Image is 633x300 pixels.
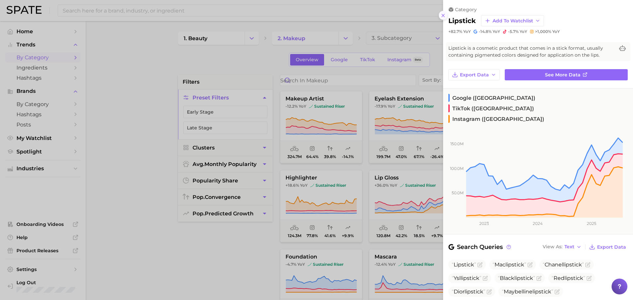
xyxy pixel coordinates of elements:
button: Flag as miscategorized or irrelevant [555,289,560,294]
button: View AsText [541,243,583,251]
span: -5.7% [508,29,519,34]
button: Flag as miscategorized or irrelevant [483,276,488,281]
tspan: 2025 [587,221,596,226]
span: Google ([GEOGRAPHIC_DATA]) [448,94,535,102]
span: See more data [545,72,581,78]
button: Flag as miscategorized or irrelevant [487,289,492,294]
button: Flag as miscategorized or irrelevant [477,262,483,267]
span: Lipstick is a cosmetic product that comes in a stick format, usually containing pigmented colors ... [448,45,615,59]
span: Chanel [543,261,584,268]
span: Text [564,245,574,249]
tspan: 2023 [479,221,489,226]
span: Search Queries [448,242,512,252]
span: YoY [520,29,527,34]
h2: lipstick [448,17,476,25]
span: lipstick [461,275,479,281]
button: Add to Watchlist [481,15,544,26]
span: Add to Watchlist [493,18,533,24]
span: category [455,7,477,13]
span: lipstick [532,288,551,295]
span: +82.7% [448,29,462,34]
span: Black [498,275,535,281]
button: Flag as miscategorized or irrelevant [536,276,542,281]
span: View As [543,245,562,249]
span: lipstick [514,275,533,281]
span: Mac [493,261,526,268]
button: Export Data [588,242,628,252]
span: YoY [463,29,471,34]
span: -14.8% [479,29,492,34]
span: >1,000% [535,29,551,34]
span: lipstick [563,261,582,268]
span: Red [552,275,585,281]
button: Flag as miscategorized or irrelevant [587,276,592,281]
a: See more data [505,69,628,80]
span: lipstick [465,288,483,295]
tspan: 2024 [533,221,543,226]
span: lipstick [505,261,524,268]
span: Lipstick [454,261,474,268]
button: Export Data [448,69,500,80]
span: Export Data [460,72,489,78]
span: Instagram ([GEOGRAPHIC_DATA]) [448,115,544,123]
span: Export Data [597,244,626,250]
span: YoY [552,29,560,34]
button: Flag as miscategorized or irrelevant [585,262,590,267]
span: YoY [493,29,500,34]
button: Flag as miscategorized or irrelevant [527,262,533,267]
span: TikTok ([GEOGRAPHIC_DATA]) [448,104,534,112]
span: Dior [452,288,485,295]
span: Ysl [452,275,481,281]
span: Maybelline [502,288,553,295]
span: lipstick [564,275,583,281]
